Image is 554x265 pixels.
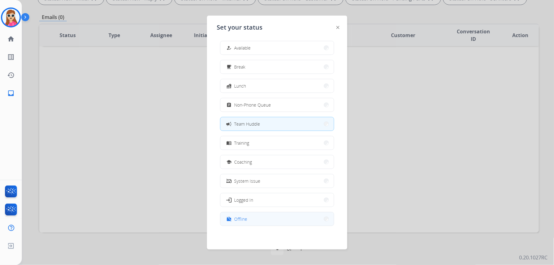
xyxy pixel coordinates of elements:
[220,98,334,112] button: Non-Phone Queue
[226,178,232,184] mat-icon: phonelink_off
[226,140,232,146] mat-icon: menu_book
[519,254,548,261] p: 0.20.1027RC
[234,102,271,108] span: Non-Phone Queue
[217,23,263,32] span: Set your status
[234,216,248,222] span: Offline
[226,159,232,165] mat-icon: school
[336,26,340,29] img: close-button
[234,197,253,203] span: Logged In
[226,216,232,222] mat-icon: work_off
[234,83,246,89] span: Lunch
[7,35,15,43] mat-icon: home
[220,155,334,169] button: Coaching
[226,197,232,203] mat-icon: login
[220,212,334,226] button: Offline
[234,159,252,165] span: Coaching
[226,83,232,89] mat-icon: fastfood
[234,64,246,70] span: Break
[220,136,334,150] button: Training
[226,102,232,108] mat-icon: assignment
[7,53,15,61] mat-icon: list_alt
[220,174,334,188] button: System Issue
[220,79,334,93] button: Lunch
[234,121,260,127] span: Team Huddle
[220,60,334,74] button: Break
[234,140,249,146] span: Training
[234,45,251,51] span: Available
[220,117,334,131] button: Team Huddle
[234,178,261,184] span: System Issue
[2,9,20,26] img: avatar
[220,193,334,207] button: Logged In
[226,64,232,70] mat-icon: free_breakfast
[7,71,15,79] mat-icon: history
[7,89,15,97] mat-icon: inbox
[226,45,232,51] mat-icon: how_to_reg
[226,121,232,127] mat-icon: campaign
[220,41,334,55] button: Available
